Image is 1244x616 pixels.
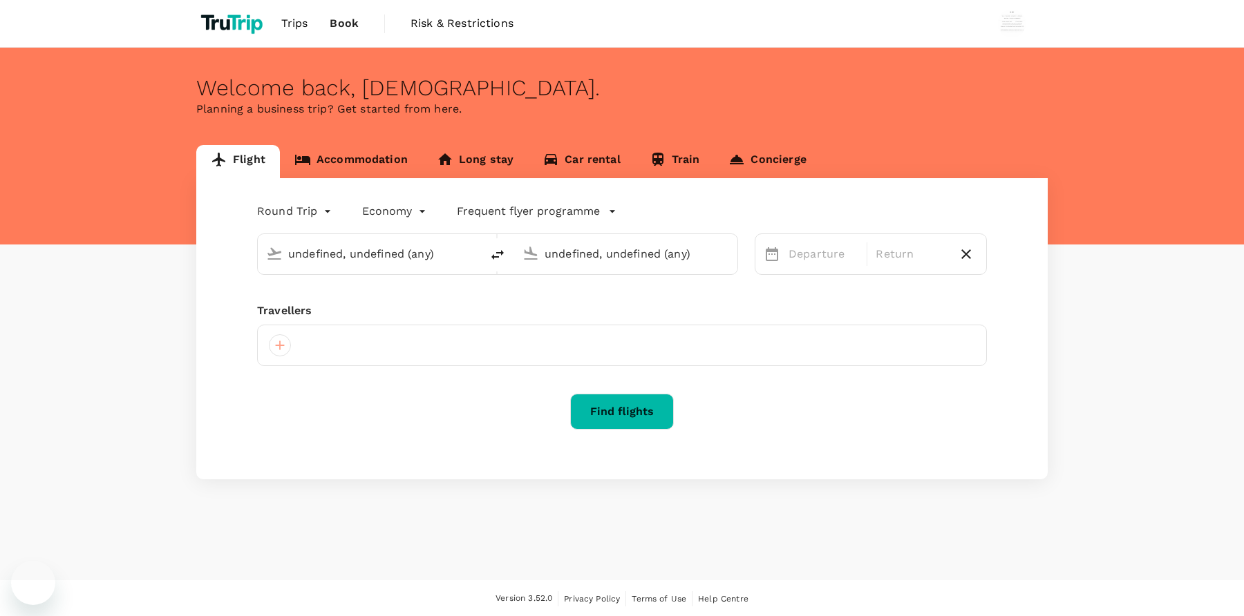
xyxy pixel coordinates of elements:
[196,145,280,178] a: Flight
[196,8,270,39] img: TruTrip logo
[698,594,748,604] span: Help Centre
[196,101,1048,117] p: Planning a business trip? Get started from here.
[196,75,1048,101] div: Welcome back , [DEMOGRAPHIC_DATA] .
[570,394,674,430] button: Find flights
[288,243,452,264] input: Depart from
[564,594,620,604] span: Privacy Policy
[457,203,600,220] p: Frequent flyer programme
[471,252,474,255] button: Open
[422,145,528,178] a: Long stay
[257,200,334,222] div: Round Trip
[257,302,987,319] div: Travellers
[998,10,1026,37] img: Wisnu Wiranata
[281,15,308,32] span: Trips
[876,246,945,262] p: Return
[632,594,686,604] span: Terms of Use
[496,592,552,606] span: Version 3.52.0
[698,591,748,606] a: Help Centre
[11,561,55,605] iframe: Button to launch messaging window
[789,246,858,262] p: Departure
[280,145,422,178] a: Accommodation
[362,200,429,222] div: Economy
[457,203,616,220] button: Frequent flyer programme
[528,145,635,178] a: Car rental
[564,591,620,606] a: Privacy Policy
[330,15,359,32] span: Book
[714,145,820,178] a: Concierge
[411,15,513,32] span: Risk & Restrictions
[635,145,715,178] a: Train
[481,238,514,271] button: delete
[728,252,731,255] button: Open
[545,243,708,264] input: Going to
[632,591,686,606] a: Terms of Use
